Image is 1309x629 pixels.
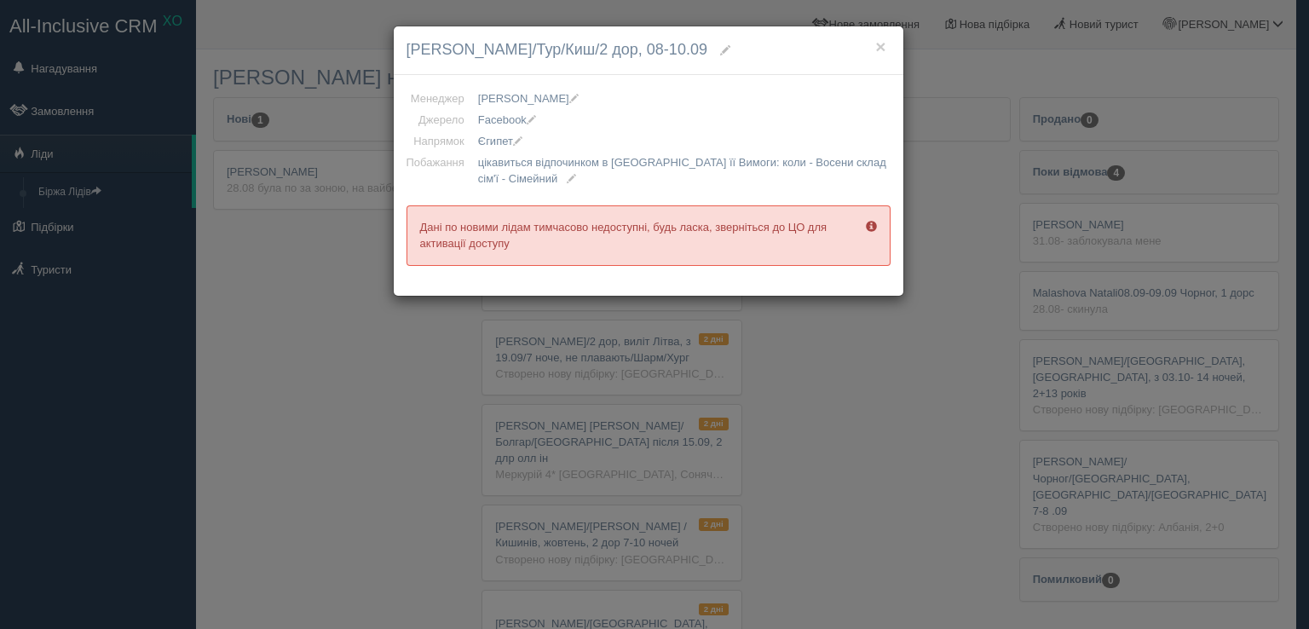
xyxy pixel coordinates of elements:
button: × [875,38,885,55]
td: Менеджер [407,88,471,109]
span: [PERSON_NAME]/Тур/Киш/2 дор, 08-10.09 [407,41,707,58]
div: Дані по новими лідам тимчасово недоступні, будь ласка, зверніться до ЦО для активації доступу [407,205,891,265]
td: Напрямок [407,130,471,152]
span: Єгипет [478,135,522,147]
span: Facebook [478,113,536,126]
td: Побажання [407,152,471,189]
td: Джерело [407,109,471,130]
span: [PERSON_NAME] [478,92,579,105]
span: цікавиться відпочинком в [GEOGRAPHIC_DATA] її Вимоги: коли - Восени склад сім'ї - Сімейний [478,156,886,185]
